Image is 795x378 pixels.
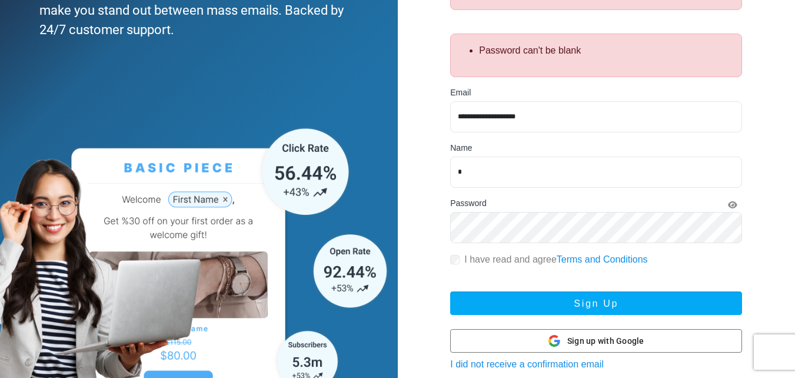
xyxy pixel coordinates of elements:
label: Password [450,197,486,210]
label: Email [450,87,471,99]
a: I did not receive a confirmation email [450,359,604,369]
button: Sign up with Google [450,329,742,353]
li: Password can't be blank [479,44,732,58]
button: Sign Up [450,291,742,315]
span: Sign up with Google [567,335,644,347]
a: Terms and Conditions [557,254,648,264]
label: I have read and agree [464,253,647,267]
i: Show Password [728,201,737,209]
label: Name [450,142,472,154]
